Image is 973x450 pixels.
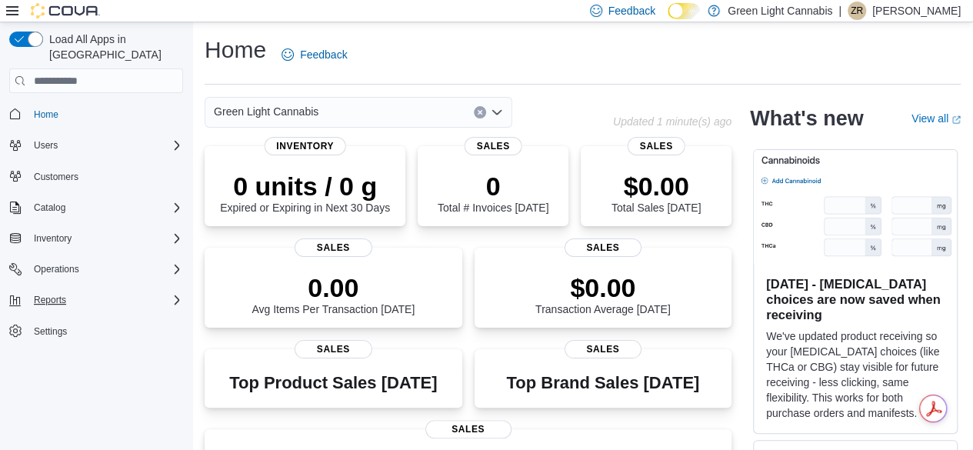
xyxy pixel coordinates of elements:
nav: Complex example [9,96,183,382]
span: Reports [34,294,66,306]
span: Sales [425,420,511,438]
span: Inventory [34,232,72,245]
a: Home [28,105,65,124]
button: Users [28,136,64,155]
div: Zarina Randhawa [848,2,866,20]
button: Reports [28,291,72,309]
span: Users [34,139,58,152]
span: Home [28,104,183,123]
div: Avg Items Per Transaction [DATE] [252,272,415,315]
h2: What's new [750,106,863,131]
h3: [DATE] - [MEDICAL_DATA] choices are now saved when receiving [766,276,945,322]
span: Load All Apps in [GEOGRAPHIC_DATA] [43,32,183,62]
span: Sales [565,340,641,358]
p: 0.00 [252,272,415,303]
a: Customers [28,168,85,186]
img: Cova [31,3,100,18]
button: Operations [28,260,85,278]
span: Customers [34,171,78,183]
span: Settings [34,325,67,338]
span: Catalog [34,202,65,214]
span: Dark Mode [668,19,668,20]
span: Inventory [28,229,183,248]
button: Inventory [28,229,78,248]
span: Settings [28,322,183,341]
span: Feedback [608,3,655,18]
h3: Top Product Sales [DATE] [229,374,437,392]
p: [PERSON_NAME] [872,2,961,20]
span: Reports [28,291,183,309]
span: Inventory [264,137,346,155]
span: Sales [295,340,372,358]
span: Sales [465,137,522,155]
p: | [838,2,841,20]
span: Operations [28,260,183,278]
button: Clear input [474,106,486,118]
button: Operations [3,258,189,280]
h1: Home [205,35,266,65]
button: Reports [3,289,189,311]
div: Total # Invoices [DATE] [438,171,548,214]
a: View allExternal link [911,112,961,125]
button: Catalog [28,198,72,217]
button: Inventory [3,228,189,249]
span: Catalog [28,198,183,217]
span: Home [34,108,58,121]
button: Customers [3,165,189,188]
h3: Top Brand Sales [DATE] [506,374,699,392]
p: $0.00 [611,171,701,202]
span: ZR [851,2,863,20]
span: Operations [34,263,79,275]
span: Green Light Cannabis [214,102,318,121]
a: Feedback [275,39,353,70]
p: Updated 1 minute(s) ago [613,115,731,128]
div: Expired or Expiring in Next 30 Days [220,171,390,214]
span: Sales [565,238,641,257]
span: Sales [628,137,685,155]
svg: External link [951,115,961,125]
p: 0 units / 0 g [220,171,390,202]
a: Settings [28,322,73,341]
button: Settings [3,320,189,342]
p: 0 [438,171,548,202]
span: Feedback [300,47,347,62]
input: Dark Mode [668,3,700,19]
div: Total Sales [DATE] [611,171,701,214]
p: Green Light Cannabis [728,2,832,20]
button: Open list of options [491,106,503,118]
button: Catalog [3,197,189,218]
button: Home [3,102,189,125]
p: $0.00 [535,272,671,303]
span: Customers [28,167,183,186]
span: Sales [295,238,372,257]
button: Users [3,135,189,156]
div: Transaction Average [DATE] [535,272,671,315]
span: Users [28,136,183,155]
p: We've updated product receiving so your [MEDICAL_DATA] choices (like THCa or CBG) stay visible fo... [766,328,945,421]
